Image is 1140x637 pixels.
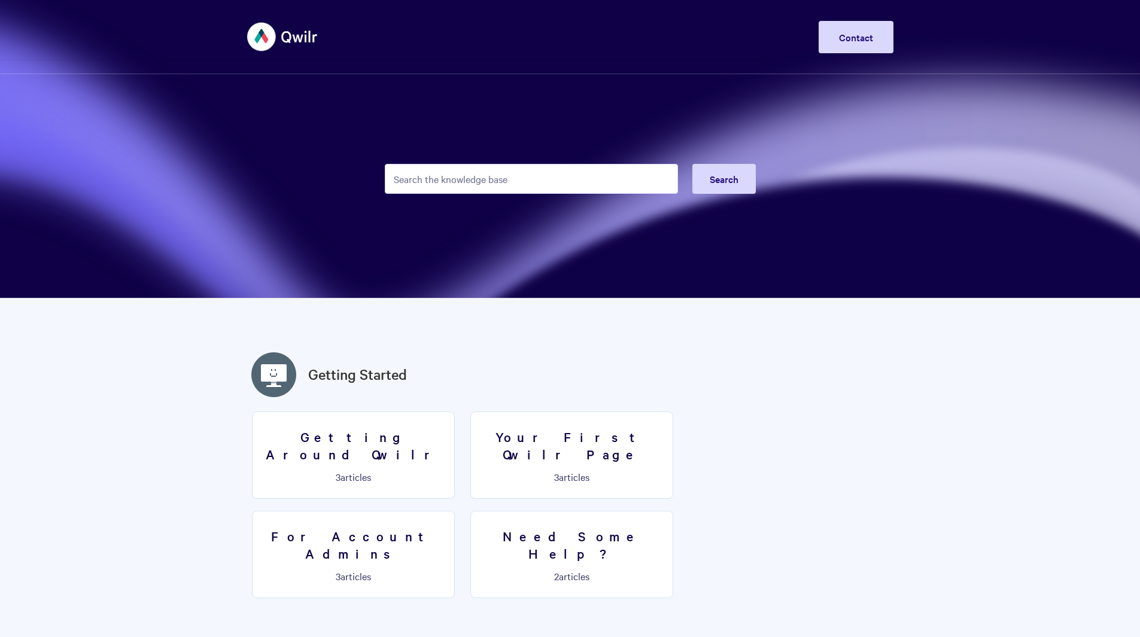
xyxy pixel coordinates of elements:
span: 2 [554,569,559,583]
a: Your First Qwilr Page 3articles [470,412,673,499]
a: Getting Around Qwilr 3articles [252,412,455,499]
p: articles [478,571,665,581]
a: For Account Admins 3articles [252,511,455,598]
span: 3 [336,569,341,583]
a: Getting Started [308,364,407,385]
p: articles [260,471,447,482]
a: Need Some Help? 2articles [470,511,673,598]
h3: Your First Qwilr Page [478,428,665,462]
h3: Need Some Help? [478,528,665,562]
input: Search the knowledge base [385,164,678,194]
a: Contact [819,21,893,53]
h3: Getting Around Qwilr [260,428,447,462]
button: Search [692,164,756,194]
p: articles [478,471,665,482]
span: 3 [336,470,341,483]
span: 3 [554,470,559,483]
p: articles [260,571,447,581]
span: Search [710,172,738,185]
h3: For Account Admins [260,528,447,562]
img: Qwilr Help Center [247,14,318,59]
